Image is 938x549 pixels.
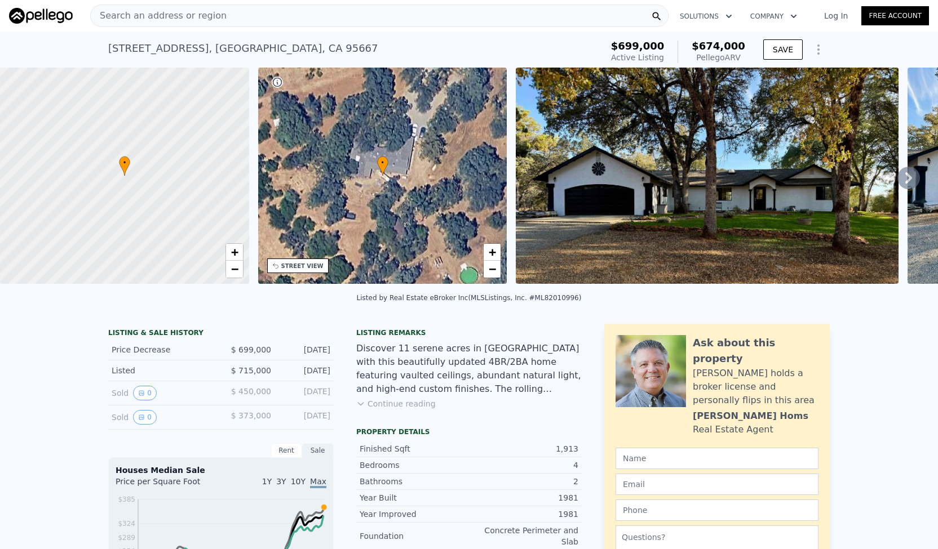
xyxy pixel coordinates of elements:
[693,423,773,436] div: Real Estate Agent
[693,335,818,367] div: Ask about this property
[693,367,818,407] div: [PERSON_NAME] holds a broker license and personally flips in this area
[693,409,808,423] div: [PERSON_NAME] Homs
[516,68,898,284] img: Sale: 165576462 Parcel: 33020351
[377,156,388,176] div: •
[861,6,929,25] a: Free Account
[112,365,212,376] div: Listed
[357,294,582,302] div: Listed by Real Estate eBroker Inc (MLSListings, Inc. #ML82010996)
[133,410,157,425] button: View historical data
[469,459,578,471] div: 4
[469,508,578,520] div: 1981
[116,465,326,476] div: Houses Median Sale
[280,386,330,400] div: [DATE]
[469,525,578,547] div: Concrete Perimeter and Slab
[469,476,578,487] div: 2
[271,443,302,458] div: Rent
[280,344,330,355] div: [DATE]
[807,38,830,61] button: Show Options
[108,41,378,56] div: [STREET_ADDRESS] , [GEOGRAPHIC_DATA] , CA 95667
[310,477,326,488] span: Max
[671,6,741,26] button: Solutions
[112,386,212,400] div: Sold
[360,476,469,487] div: Bathrooms
[262,477,272,486] span: 1Y
[611,40,665,52] span: $699,000
[360,508,469,520] div: Year Improved
[133,386,157,400] button: View historical data
[231,366,271,375] span: $ 715,000
[692,52,745,63] div: Pellego ARV
[484,244,501,261] a: Zoom in
[484,261,501,278] a: Zoom out
[231,262,238,276] span: −
[616,499,818,521] input: Phone
[489,245,496,259] span: +
[280,365,330,376] div: [DATE]
[231,245,238,259] span: +
[119,158,130,168] span: •
[360,443,469,454] div: Finished Sqft
[119,156,130,176] div: •
[281,262,324,270] div: STREET VIEW
[226,261,243,278] a: Zoom out
[112,344,212,355] div: Price Decrease
[360,530,469,542] div: Foundation
[356,342,582,396] div: Discover 11 serene acres in [GEOGRAPHIC_DATA] with this beautifully updated 4BR/2BA home featurin...
[116,476,221,494] div: Price per Square Foot
[118,496,135,503] tspan: $385
[692,40,745,52] span: $674,000
[611,53,664,62] span: Active Listing
[226,244,243,261] a: Zoom in
[360,492,469,503] div: Year Built
[616,448,818,469] input: Name
[356,328,582,337] div: Listing remarks
[377,158,388,168] span: •
[469,443,578,454] div: 1,913
[741,6,806,26] button: Company
[118,534,135,542] tspan: $289
[356,427,582,436] div: Property details
[231,345,271,354] span: $ 699,000
[231,411,271,420] span: $ 373,000
[360,459,469,471] div: Bedrooms
[108,328,334,340] div: LISTING & SALE HISTORY
[763,39,803,60] button: SAVE
[811,10,861,21] a: Log In
[616,474,818,495] input: Email
[469,492,578,503] div: 1981
[356,398,436,409] button: Continue reading
[489,262,496,276] span: −
[91,9,227,23] span: Search an address or region
[231,387,271,396] span: $ 450,000
[276,477,286,486] span: 3Y
[291,477,306,486] span: 10Y
[280,410,330,425] div: [DATE]
[118,520,135,528] tspan: $324
[112,410,212,425] div: Sold
[302,443,334,458] div: Sale
[9,8,73,24] img: Pellego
